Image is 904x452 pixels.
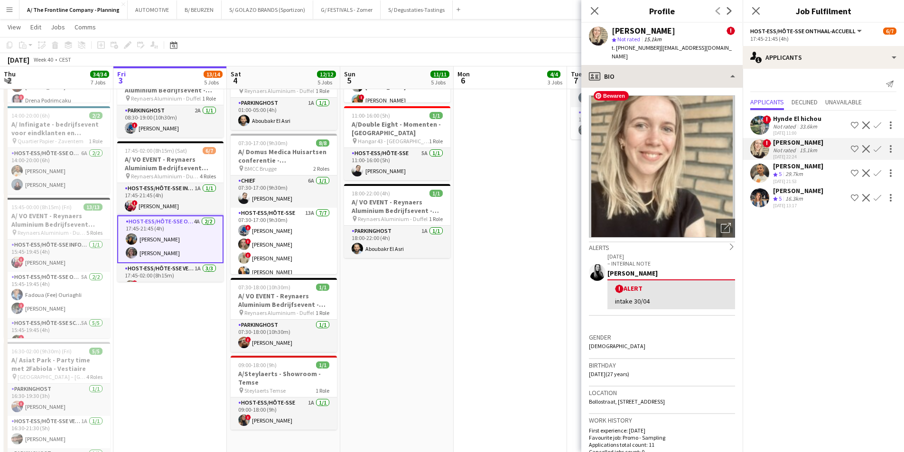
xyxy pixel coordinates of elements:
span: 6/7 [203,147,216,154]
app-job-card: 15:45-00:00 (8h15m) (Fri)13/13A/ VO EVENT - Reynaers Aluminium Bedrijfsevent (02+03+05/10) Reynae... [4,198,110,338]
span: Fri [117,70,126,78]
span: Applicants [750,99,784,105]
app-job-card: In progress08:30-19:00 (10h30m)1/1A/ VO EVENT - Reynaers Aluminium Bedrijfsevent - PARKING LEVERA... [117,56,224,138]
span: 15:45-00:00 (8h15m) (Fri) [11,203,72,211]
span: 4 Roles [200,173,216,180]
span: 15.1km [642,36,663,43]
span: Hangar 43 - [GEOGRAPHIC_DATA] [358,138,429,145]
button: S/ Degustaties-Tastings [381,0,453,19]
span: t. [PHONE_NUMBER] [612,44,661,51]
div: [DATE] 22:24 [773,154,823,160]
span: 11:00-16:00 (5h) [352,112,390,119]
span: | [EMAIL_ADDRESS][DOMAIN_NAME] [612,44,732,60]
span: ! [132,280,138,286]
span: [DEMOGRAPHIC_DATA] [589,342,645,350]
div: 5 Jobs [317,79,336,86]
app-job-card: 01:00-05:00 (4h)1/1A/ VO EVENT - Reynaers Aluminium Bedrijfsevent - PARKING LEVERANCIERS - 29/09 ... [231,56,337,130]
span: Declined [792,99,818,105]
app-card-role: Host-ess/Hôte-sse Infodesk1/115:45-19:45 (4h)![PERSON_NAME] [4,240,110,272]
span: 13/13 [84,203,103,211]
div: 07:30-18:00 (10h30m)1/1A/ VO EVENT - Reynaers Aluminium Bedrijfsevent - PARKING LEVERANCIERS - 29... [231,278,337,352]
div: 15.1km [798,147,819,154]
span: 09:00-18:00 (9h) [238,361,277,369]
app-card-role: Chief6A1/107:30-17:00 (9h30m)[PERSON_NAME] [231,175,337,208]
app-card-role: Parkinghost1A1/118:00-22:00 (4h)Aboubakr El Asri [344,226,450,258]
div: 09:00-18:00 (9h)1/1A/Steylaerts - Showroom - Temse Steylaerts Temse1 RoleHost-ess/Hôte-sse1A1/109... [231,356,337,430]
span: ! [359,94,364,100]
span: 2/2 [89,112,103,119]
span: ! [245,415,251,420]
span: ! [132,200,138,206]
app-job-card: 07:30-17:00 (9h30m)8/8A/ Domus Medica Huisartsen conferentie - [GEOGRAPHIC_DATA] BMCC Brugge2 Rol... [231,134,337,274]
div: 33.6km [798,123,819,130]
div: [PERSON_NAME] [607,269,735,277]
div: Alerts [589,241,735,252]
span: Reynaers Aluminium - Duffel [131,95,201,102]
span: 5/5 [89,348,103,355]
app-card-role: Parkinghost2A1/108:30-19:00 (10h30m)![PERSON_NAME] [117,105,224,138]
app-card-role: Host-ess/Hôte-sse Onthaal-Accueill6A2/214:00-20:00 (6h)[PERSON_NAME][PERSON_NAME] [4,148,110,194]
span: 07:30-17:00 (9h30m) [238,139,288,147]
div: Not rated [773,147,798,154]
span: 2 Roles [313,165,329,172]
h3: A/ VO EVENT - Reynaers Aluminium Bedrijfsevent - PARKING LEVERANCIERS - 29/09 tem 06/10 [231,292,337,309]
h3: A/Double Eight - Momenten - [GEOGRAPHIC_DATA] [344,120,450,137]
span: 4 Roles [86,373,103,380]
div: [DATE] [8,55,29,65]
h3: A/ VO EVENT - Reynaers Aluminium Bedrijfsevent - PARKING LEVERANCIERS - 29/09 tem 06/10 [344,198,450,215]
h3: A/ VO EVENT - Reynaers Aluminium Bedrijfsevent (02+03+05/10) [4,212,110,229]
span: 5 [343,75,355,86]
p: Applications total count: 11 [589,441,735,448]
span: 1 Role [429,215,443,222]
img: Crew avatar or photo [589,95,735,238]
span: Reynaers Aluminium - Duffel [244,309,314,316]
span: Reynaers Aluminium - Duffel [244,87,314,94]
app-card-role: Host-ess/Hôte-sse Onthaal-Accueill5A2/215:45-19:45 (4h)Fadoua (Fee) Ouriaghli![PERSON_NAME] [4,272,110,318]
span: 1/1 [316,284,329,291]
app-card-role: Host-ess/Hôte-sse Infodesk1A1/117:45-21:45 (4h)![PERSON_NAME] [117,183,224,215]
h3: A/ Asiat Park - Party time met 2Fabiola - Vestiaire [4,356,110,373]
span: 1/1 [316,361,329,369]
span: 2 [2,75,16,86]
span: ! [19,401,24,406]
a: Edit [27,21,45,33]
app-card-role: Host-ess/Hôte-sse Vestiaire1A3/317:45-02:00 (8h15m)! [117,263,224,323]
button: AUTOMOTIVE [128,0,177,19]
span: 1 Role [316,87,329,94]
h3: Job Fulfilment [743,5,904,17]
app-job-card: 18:00-22:00 (4h)1/1A/ VO EVENT - Reynaers Aluminium Bedrijfsevent - PARKING LEVERANCIERS - 29/09 ... [344,184,450,258]
span: Reynaers Aluminium - Duffel [131,173,200,180]
span: Comms [75,23,96,31]
app-job-card: 11:00-16:00 (5h)1/1A/Double Eight - Momenten - [GEOGRAPHIC_DATA] Hangar 43 - [GEOGRAPHIC_DATA]1 R... [344,106,450,180]
span: 12/12 [317,71,336,78]
span: Reynaers Aluminium - Duffel [18,229,86,236]
div: [PERSON_NAME] [773,186,823,195]
div: 5 Jobs [204,79,222,86]
h3: Birthday [589,361,735,369]
span: Bewaren [594,91,629,101]
span: Week 40 [31,56,55,63]
div: 17:45-21:45 (4h) [750,35,896,42]
p: Favourite job: Promo - Sampling [589,434,735,441]
span: Sun [344,70,355,78]
span: 6 [456,75,470,86]
app-card-role: Parkinghost1/116:30-19:30 (3h)![PERSON_NAME] [4,384,110,416]
a: Comms [71,21,100,33]
app-job-card: 14:00-20:00 (6h)2/2A/ Infinigate - bedrijfsevent voor eindklanten en resellers Quartier Papier - ... [4,106,110,194]
app-card-role: Host-ess/Hôte-sse1A1/109:00-18:00 (9h)![PERSON_NAME] [231,397,337,430]
div: intake 30/04 [615,297,727,305]
span: 5 [779,170,782,177]
app-card-role: Host-ess/Hôte-sse Vestiaire1A1/116:30-21:30 (5h)[PERSON_NAME] [4,416,110,448]
div: [PERSON_NAME] [612,27,675,35]
span: 4/4 [547,71,560,78]
span: ! [19,257,24,262]
span: Tue [571,70,582,78]
app-card-role: Host-ess/Hôte-sse13A7/707:30-17:00 (9h30m)![PERSON_NAME]![PERSON_NAME]![PERSON_NAME][PERSON_NAME] [231,208,337,323]
span: 17:45-02:00 (8h15m) (Sat) [125,147,187,154]
span: 8/8 [316,139,329,147]
div: Alert [615,284,727,293]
